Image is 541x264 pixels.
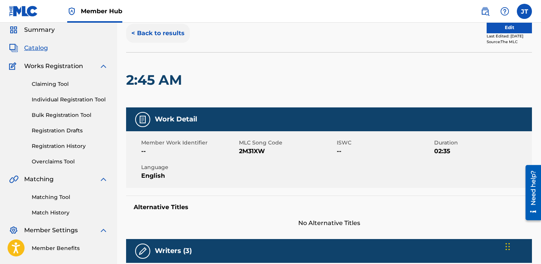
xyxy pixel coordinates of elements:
[24,62,83,71] span: Works Registration
[155,247,192,255] h5: Writers (3)
[487,39,532,45] div: Source: The MLC
[9,6,38,17] img: MLC Logo
[24,226,78,235] span: Member Settings
[99,175,108,184] img: expand
[9,226,18,235] img: Member Settings
[337,147,433,156] span: --
[434,139,530,147] span: Duration
[24,43,48,53] span: Catalog
[239,139,335,147] span: MLC Song Code
[126,71,186,89] h2: 2:45 AM
[81,7,122,16] span: Member Hub
[32,111,108,119] a: Bulk Registration Tool
[32,209,108,217] a: Match History
[24,25,55,34] span: Summary
[9,25,18,34] img: Summary
[517,4,532,19] div: User Menu
[239,147,335,156] span: 2M31XW
[155,115,197,124] h5: Work Detail
[141,171,237,180] span: English
[503,228,541,264] iframe: Chat Widget
[481,7,490,16] img: search
[497,4,512,19] div: Help
[9,175,18,184] img: Matching
[138,247,147,256] img: Writers
[99,62,108,71] img: expand
[32,142,108,150] a: Registration History
[9,43,18,53] img: Catalog
[32,193,108,201] a: Matching Tool
[32,158,108,166] a: Overclaims Tool
[9,62,19,71] img: Works Registration
[141,139,237,147] span: Member Work Identifier
[138,115,147,124] img: Work Detail
[99,226,108,235] img: expand
[478,4,493,19] a: Public Search
[134,203,524,211] h5: Alternative Titles
[32,244,108,252] a: Member Benefits
[141,147,237,156] span: --
[32,96,108,104] a: Individual Registration Tool
[337,139,433,147] span: ISWC
[506,235,510,258] div: Drag
[126,219,532,228] span: No Alternative Titles
[487,22,532,33] button: Edit
[9,43,48,53] a: CatalogCatalog
[9,25,55,34] a: SummarySummary
[24,175,54,184] span: Matching
[126,24,190,43] button: < Back to results
[67,7,76,16] img: Top Rightsholder
[487,33,532,39] div: Last Edited: [DATE]
[434,147,530,156] span: 02:35
[520,162,541,223] iframe: Resource Center
[32,80,108,88] a: Claiming Tool
[500,7,509,16] img: help
[32,127,108,135] a: Registration Drafts
[141,163,237,171] span: Language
